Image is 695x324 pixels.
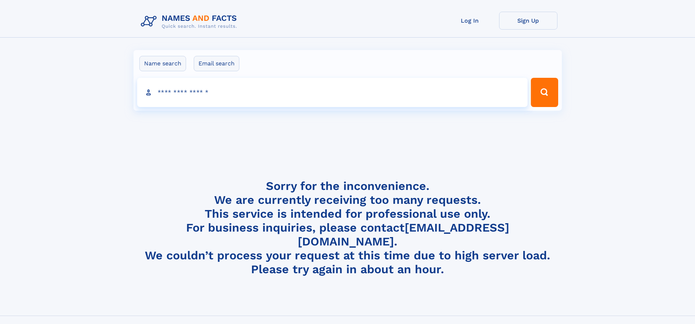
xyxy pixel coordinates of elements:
[139,56,186,71] label: Name search
[138,179,557,277] h4: Sorry for the inconvenience. We are currently receiving too many requests. This service is intend...
[137,78,528,107] input: search input
[499,12,557,30] a: Sign Up
[138,12,243,31] img: Logo Names and Facts
[441,12,499,30] a: Log In
[298,221,509,248] a: [EMAIL_ADDRESS][DOMAIN_NAME]
[194,56,239,71] label: Email search
[531,78,558,107] button: Search Button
